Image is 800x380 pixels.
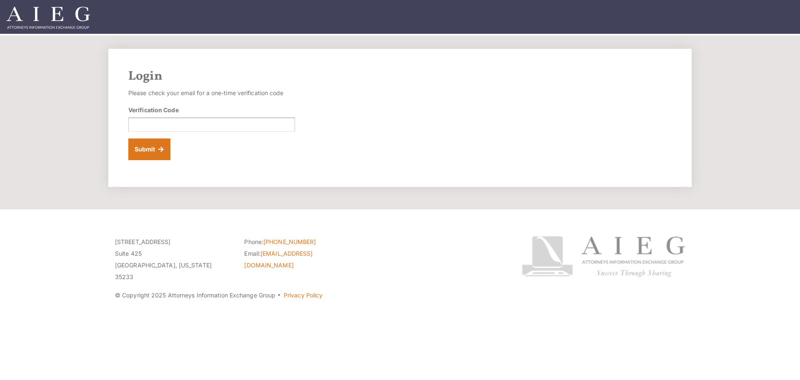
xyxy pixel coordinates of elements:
p: © Copyright 2025 Attorneys Information Exchange Group [115,289,490,301]
img: Attorneys Information Exchange Group logo [522,236,685,277]
p: Please check your email for a one-time verification code [128,87,295,99]
img: Attorneys Information Exchange Group [7,7,90,29]
li: Email: [244,248,361,271]
span: · [277,295,281,299]
h2: Login [128,69,672,84]
button: Submit [128,138,170,160]
a: [PHONE_NUMBER] [263,238,316,245]
p: [STREET_ADDRESS] Suite 425 [GEOGRAPHIC_DATA], [US_STATE] 35233 [115,236,232,283]
a: [EMAIL_ADDRESS][DOMAIN_NAME] [244,250,312,269]
label: Verification Code [128,106,179,114]
li: Phone: [244,236,361,248]
a: Privacy Policy [284,292,322,299]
